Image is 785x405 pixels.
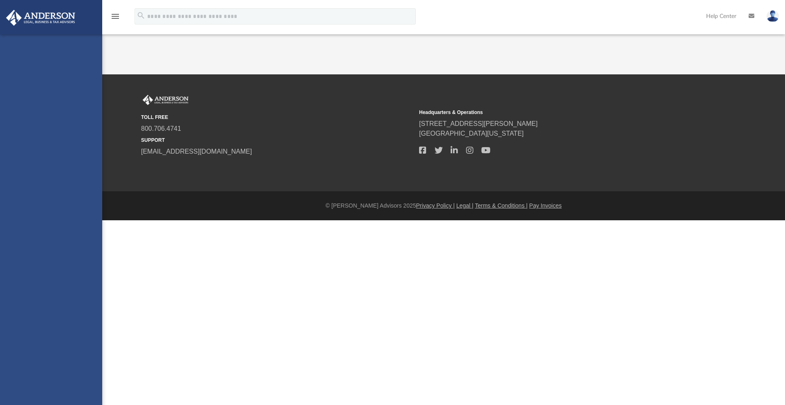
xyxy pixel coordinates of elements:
i: search [137,11,146,20]
small: SUPPORT [141,136,413,144]
a: [STREET_ADDRESS][PERSON_NAME] [419,120,538,127]
i: menu [110,11,120,21]
small: Headquarters & Operations [419,109,691,116]
a: menu [110,16,120,21]
a: Legal | [456,202,473,209]
a: 800.706.4741 [141,125,181,132]
a: Terms & Conditions | [475,202,528,209]
div: © [PERSON_NAME] Advisors 2025 [102,201,785,210]
img: Anderson Advisors Platinum Portal [141,95,190,105]
small: TOLL FREE [141,114,413,121]
img: Anderson Advisors Platinum Portal [4,10,78,26]
a: Pay Invoices [529,202,561,209]
a: [GEOGRAPHIC_DATA][US_STATE] [419,130,524,137]
img: User Pic [767,10,779,22]
a: Privacy Policy | [416,202,455,209]
a: [EMAIL_ADDRESS][DOMAIN_NAME] [141,148,252,155]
